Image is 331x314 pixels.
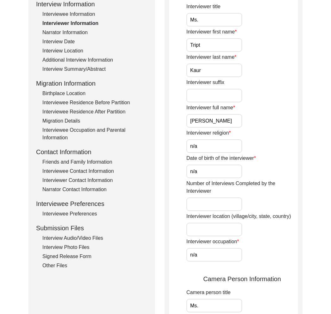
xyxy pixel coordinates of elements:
div: Signed Release Form [42,253,147,260]
div: Other Files [42,262,147,269]
div: Interviewee Residence Before Partition [42,99,147,106]
div: Interview Summary/Abstract [42,65,147,73]
div: Interviewee Preferences [36,199,147,208]
label: Interviewer last name [186,53,236,61]
div: Interview Location [42,47,147,55]
label: Camera person title [186,289,231,296]
label: Interviewer title [186,3,221,10]
div: Interviewer Information [42,20,147,27]
label: Number of Interviews Completed by the Interviewer [186,180,298,195]
div: Interviewee Occupation and Parental Information [42,126,147,142]
div: Interview Photo Files [42,244,147,251]
div: Birthplace Location [42,90,147,97]
label: Interviewer full name [186,104,235,112]
label: Date of birth of the interviewer [186,154,256,162]
div: Camera Person Information [186,274,298,284]
div: Submission Files [36,223,147,233]
div: Interviewee Residence After Partition [42,108,147,116]
div: Interview Date [42,38,147,45]
div: Interviewee Information [42,10,147,18]
label: Interviewer location (village/city, state, country) [186,213,291,220]
div: Interviewee Contact Information [42,167,147,175]
div: Migration Information [36,79,147,88]
label: Interviewer first name [186,28,237,36]
div: Narrator Contact Information [42,186,147,193]
div: Interviewee Preferences [42,210,147,218]
div: Friends and Family Information [42,158,147,166]
label: Interviewer religion [186,129,231,137]
div: Interview Audio/Video Files [42,234,147,242]
div: Narrator Information [42,29,147,36]
div: Additional Interview Information [42,56,147,64]
div: Interviewer Contact Information [42,177,147,184]
div: Contact Information [36,147,147,157]
label: Interviewer suffix [186,79,224,86]
label: Interviewer occupation [186,238,239,245]
div: Migration Details [42,117,147,125]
